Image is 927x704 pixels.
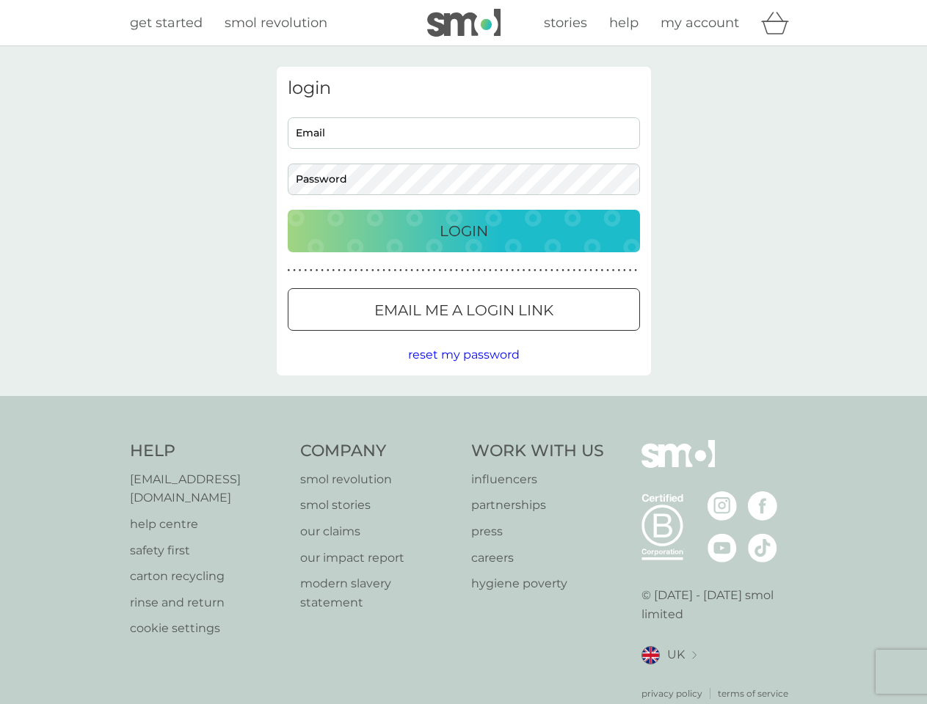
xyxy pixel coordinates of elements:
[405,267,408,274] p: ●
[708,533,737,562] img: visit the smol Youtube page
[288,288,640,331] button: Email me a login link
[601,267,604,274] p: ●
[523,267,526,274] p: ●
[467,267,470,274] p: ●
[471,574,604,593] a: hygiene poverty
[433,267,436,274] p: ●
[416,267,419,274] p: ●
[578,267,581,274] p: ●
[225,15,327,31] span: smol revolution
[641,686,702,700] p: privacy policy
[617,267,620,274] p: ●
[427,267,430,274] p: ●
[360,267,363,274] p: ●
[471,549,604,568] a: careers
[500,267,503,274] p: ●
[708,491,737,521] img: visit the smol Instagram page
[377,267,380,274] p: ●
[130,541,286,560] a: safety first
[427,9,501,37] img: smol
[748,491,777,521] img: visit the smol Facebook page
[130,593,286,612] p: rinse and return
[495,267,498,274] p: ●
[300,440,457,463] h4: Company
[130,515,286,534] a: help centre
[130,619,286,638] a: cookie settings
[288,210,640,252] button: Login
[567,267,570,274] p: ●
[661,15,739,31] span: my account
[300,496,457,515] a: smol stories
[641,646,660,664] img: UK flag
[408,348,520,362] span: reset my password
[595,267,598,274] p: ●
[572,267,575,274] p: ●
[661,12,739,34] a: my account
[130,567,286,586] a: carton recycling
[130,15,203,31] span: get started
[612,267,615,274] p: ●
[349,267,352,274] p: ●
[440,219,488,243] p: Login
[534,267,537,274] p: ●
[300,470,457,489] a: smol revolution
[332,267,335,274] p: ●
[450,267,453,274] p: ●
[225,12,327,34] a: smol revolution
[589,267,592,274] p: ●
[316,267,319,274] p: ●
[471,470,604,489] a: influencers
[388,267,391,274] p: ●
[300,522,457,541] a: our claims
[130,470,286,507] a: [EMAIL_ADDRESS][DOMAIN_NAME]
[293,267,296,274] p: ●
[366,267,368,274] p: ●
[471,522,604,541] a: press
[506,267,509,274] p: ●
[545,267,548,274] p: ●
[130,12,203,34] a: get started
[461,267,464,274] p: ●
[438,267,441,274] p: ●
[300,574,457,612] a: modern slavery statement
[544,12,587,34] a: stories
[623,267,626,274] p: ●
[455,267,458,274] p: ●
[300,549,457,568] a: our impact report
[609,15,639,31] span: help
[408,345,520,364] button: reset my password
[310,267,313,274] p: ●
[471,496,604,515] p: partnerships
[321,267,324,274] p: ●
[609,12,639,34] a: help
[410,267,413,274] p: ●
[748,533,777,562] img: visit the smol Tiktok page
[718,686,788,700] p: terms of service
[355,267,357,274] p: ●
[539,267,542,274] p: ●
[634,267,637,274] p: ●
[371,267,374,274] p: ●
[327,267,330,274] p: ●
[606,267,609,274] p: ●
[444,267,447,274] p: ●
[393,267,396,274] p: ●
[422,267,425,274] p: ●
[472,267,475,274] p: ●
[556,267,559,274] p: ●
[399,267,402,274] p: ●
[629,267,632,274] p: ●
[483,267,486,274] p: ●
